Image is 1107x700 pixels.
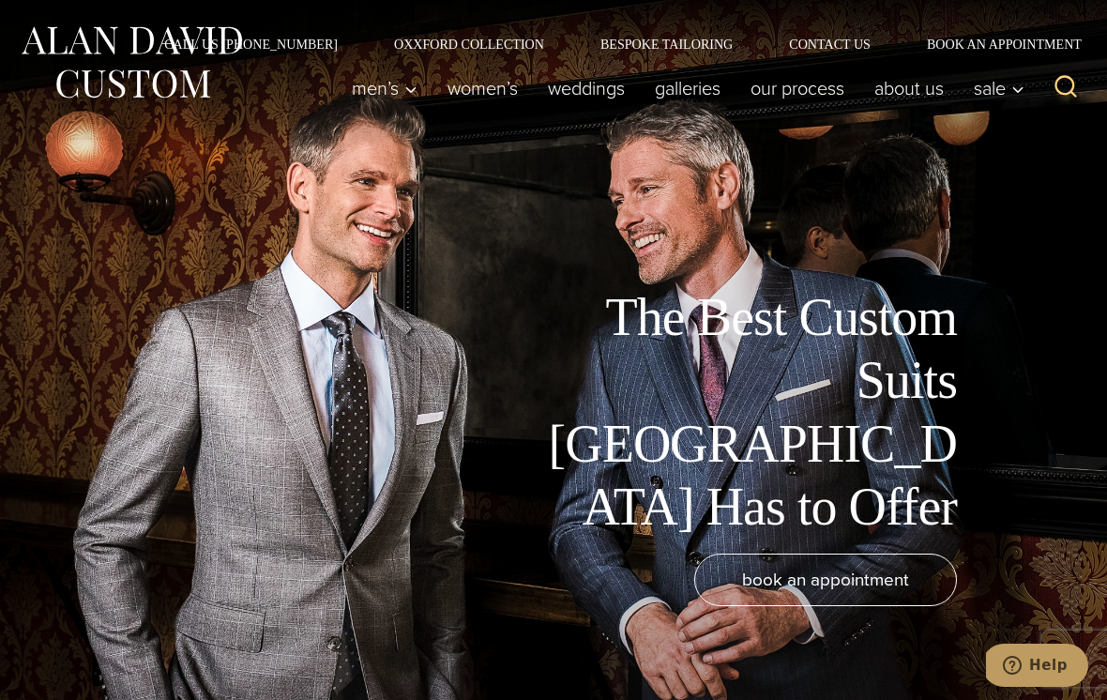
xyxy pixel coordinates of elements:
[366,38,572,51] a: Oxxford Collection
[959,69,1034,107] button: Child menu of Sale
[1043,66,1088,111] button: View Search Form
[899,38,1088,51] a: Book an Appointment
[742,566,909,593] span: book an appointment
[986,644,1088,691] iframe: Opens a widget where you can chat to one of our agents
[136,38,1088,51] nav: Secondary Navigation
[533,69,640,107] a: weddings
[859,69,959,107] a: About Us
[735,69,859,107] a: Our Process
[432,69,533,107] a: Women’s
[572,38,761,51] a: Bespoke Tailoring
[337,69,1034,107] nav: Primary Navigation
[535,286,957,539] h1: The Best Custom Suits [GEOGRAPHIC_DATA] Has to Offer
[19,21,244,104] img: Alan David Custom
[640,69,735,107] a: Galleries
[694,554,957,606] a: book an appointment
[761,38,899,51] a: Contact Us
[136,38,366,51] a: Call Us [PHONE_NUMBER]
[337,69,432,107] button: Child menu of Men’s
